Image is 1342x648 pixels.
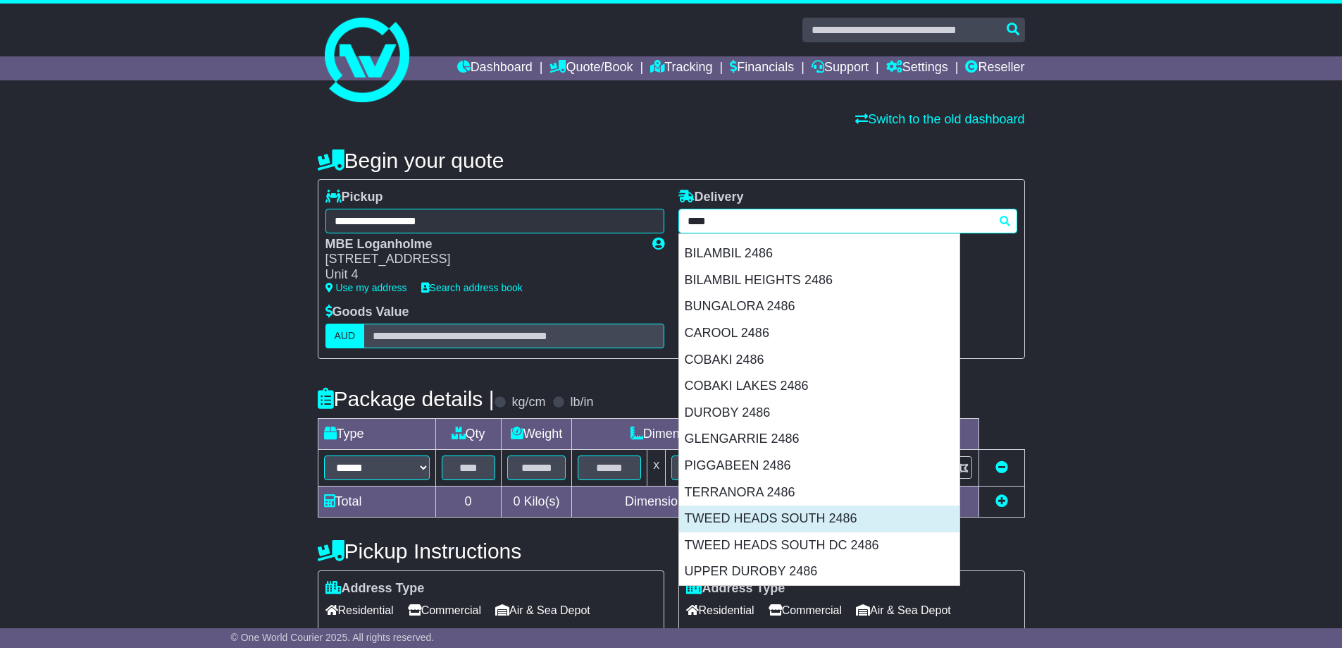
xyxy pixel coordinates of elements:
div: UPPER DUROBY 2486 [679,558,959,585]
label: AUD [325,324,365,348]
td: Qty [435,418,501,449]
span: Residential [686,599,754,621]
div: COBAKI 2486 [679,347,959,374]
div: TERRANORA 2486 [679,479,959,506]
a: Quote/Book [549,56,633,80]
td: Kilo(s) [501,486,572,517]
h4: Pickup Instructions [318,539,664,563]
div: BUNGALORA 2486 [679,293,959,320]
a: Tracking [650,56,712,80]
td: Total [318,486,435,517]
label: Goods Value [325,305,409,320]
td: Dimensions (L x W x H) [572,418,834,449]
span: Air & Sea Depot [495,599,590,621]
div: PIGGABEEN 2486 [679,453,959,479]
div: BILAMBIL HEIGHTS 2486 [679,267,959,294]
span: © One World Courier 2025. All rights reserved. [231,632,435,643]
div: TWEED HEADS SOUTH DC 2486 [679,532,959,559]
div: [STREET_ADDRESS] [325,252,638,267]
label: Pickup [325,190,383,205]
div: BILAMBIL 2486 [679,240,959,267]
a: Support [812,56,869,80]
label: Delivery [678,190,744,205]
a: Reseller [965,56,1024,80]
a: Search address book [421,282,523,293]
a: Settings [886,56,948,80]
a: Switch to the old dashboard [855,112,1024,126]
label: Address Type [686,581,785,597]
div: TWEED HEADS SOUTH 2486 [679,506,959,532]
a: Dashboard [457,56,533,80]
div: COBAKI LAKES 2486 [679,373,959,400]
typeahead: Please provide city [678,209,1017,233]
span: 0 [513,494,520,508]
div: MBE Loganholme [325,237,638,252]
td: Type [318,418,435,449]
td: Weight [501,418,572,449]
span: Residential [325,599,394,621]
span: Air & Sea Depot [856,599,951,621]
div: DUROBY 2486 [679,400,959,427]
div: CAROOL 2486 [679,320,959,347]
td: Dimensions in Centimetre(s) [572,486,834,517]
a: Use my address [325,282,407,293]
label: lb/in [570,395,593,410]
a: Remove this item [995,460,1008,475]
h4: Begin your quote [318,149,1025,172]
span: Commercial [408,599,481,621]
label: kg/cm [511,395,545,410]
a: Add new item [995,494,1008,508]
td: x [647,449,666,486]
div: Unit 4 [325,267,638,283]
label: Address Type [325,581,425,597]
td: 0 [435,486,501,517]
a: Financials [730,56,794,80]
div: GLENGARRIE 2486 [679,426,959,453]
span: Commercial [769,599,842,621]
h4: Package details | [318,387,495,410]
